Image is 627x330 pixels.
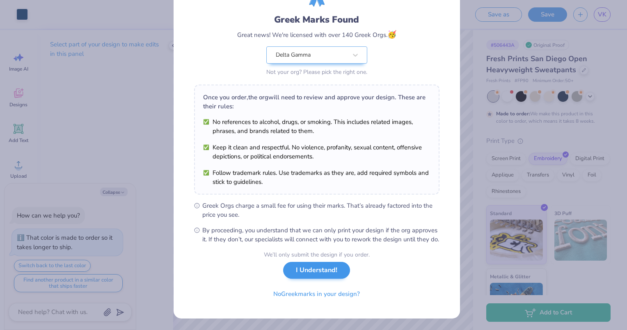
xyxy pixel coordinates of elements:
[202,226,439,244] span: By proceeding, you understand that we can only print your design if the org approves it. If they ...
[203,168,430,186] li: Follow trademark rules. Use trademarks as they are, add required symbols and stick to guidelines.
[266,286,367,302] button: NoGreekmarks in your design?
[237,29,396,40] div: Great news! We're licensed with over 140 Greek Orgs.
[283,262,350,279] button: I Understand!
[202,201,439,219] span: Greek Orgs charge a small fee for using their marks. That’s already factored into the price you see.
[264,250,370,259] div: We’ll only submit the design if you order.
[203,93,430,111] div: Once you order, the org will need to review and approve your design. These are their rules:
[274,13,359,26] div: Greek Marks Found
[387,30,396,39] span: 🥳
[203,143,430,161] li: Keep it clean and respectful. No violence, profanity, sexual content, offensive depictions, or po...
[266,68,367,76] div: Not your org? Please pick the right one.
[203,117,430,135] li: No references to alcohol, drugs, or smoking. This includes related images, phrases, and brands re...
